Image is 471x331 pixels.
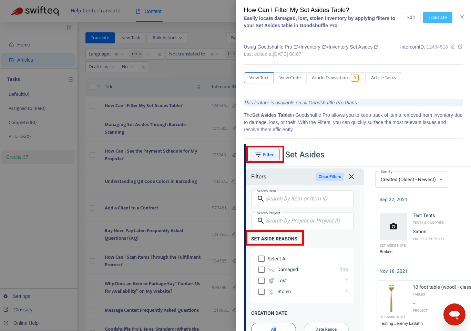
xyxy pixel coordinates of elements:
button: View Code [274,72,306,83]
iframe: Button to launch messaging window [443,303,465,325]
p: The in Goodshuffle Pro allows you to keep track of items removed from inventory due to damage, lo... [244,112,463,133]
span: Inventory > [300,44,329,50]
div: How Can I Filter My Set Asides Table? [244,6,402,15]
div: Last edited at [DATE] 08:07 [244,51,378,58]
button: Article Tasks [366,72,401,83]
span: Article Translations [312,74,350,82]
button: Translate [423,12,452,23]
span: Edit [407,14,415,21]
span: 12454518 [427,44,448,50]
span: View Text [249,74,268,82]
span: View Code [279,74,301,82]
i: This feature is available on all Goodshuffle Pro Plans. [244,100,358,105]
button: View Text [244,72,274,83]
span: Article Tasks [371,74,396,82]
span: Translate [429,14,447,21]
button: Close [457,14,467,21]
button: Edit [402,12,421,23]
b: Set Asides Table [252,112,290,118]
button: Article Translations0 [306,72,366,83]
div: Intercom ID: [400,43,463,58]
div: Easily locate damaged, lost, stolen inventory by applying filters to your Set Asides table in Goo... [244,15,402,29]
span: Inventory Set Asides [329,44,378,50]
span: Using Goodshuffle Pro > [244,44,301,50]
span: 0 [351,74,359,82]
span: close [459,14,465,20]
